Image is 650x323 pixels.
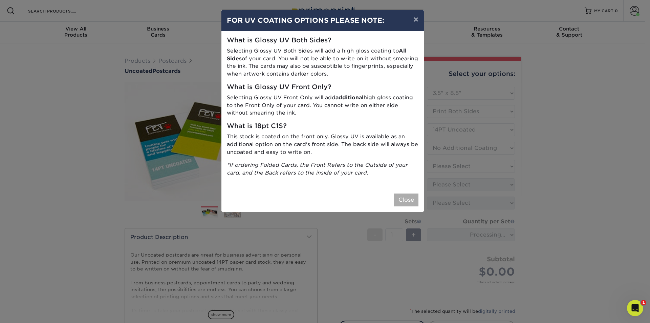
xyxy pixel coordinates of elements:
[227,122,418,130] h5: What is 18pt C1S?
[335,94,364,101] strong: additional
[394,194,418,206] button: Close
[227,133,418,156] p: This stock is coated on the front only. Glossy UV is available as an additional option on the car...
[408,10,424,29] button: ×
[227,162,408,176] i: *If ordering Folded Cards, the Front Refers to the Outside of your card, and the Back refers to t...
[641,300,646,305] span: 1
[227,94,418,117] p: Selecting Glossy UV Front Only will add high gloss coating to the Front Only of your card. You ca...
[627,300,643,316] iframe: Intercom live chat
[227,37,418,44] h5: What is Glossy UV Both Sides?
[227,15,418,25] h4: FOR UV COATING OPTIONS PLEASE NOTE:
[227,47,407,62] strong: All Sides
[227,83,418,91] h5: What is Glossy UV Front Only?
[227,47,418,78] p: Selecting Glossy UV Both Sides will add a high gloss coating to of your card. You will not be abl...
